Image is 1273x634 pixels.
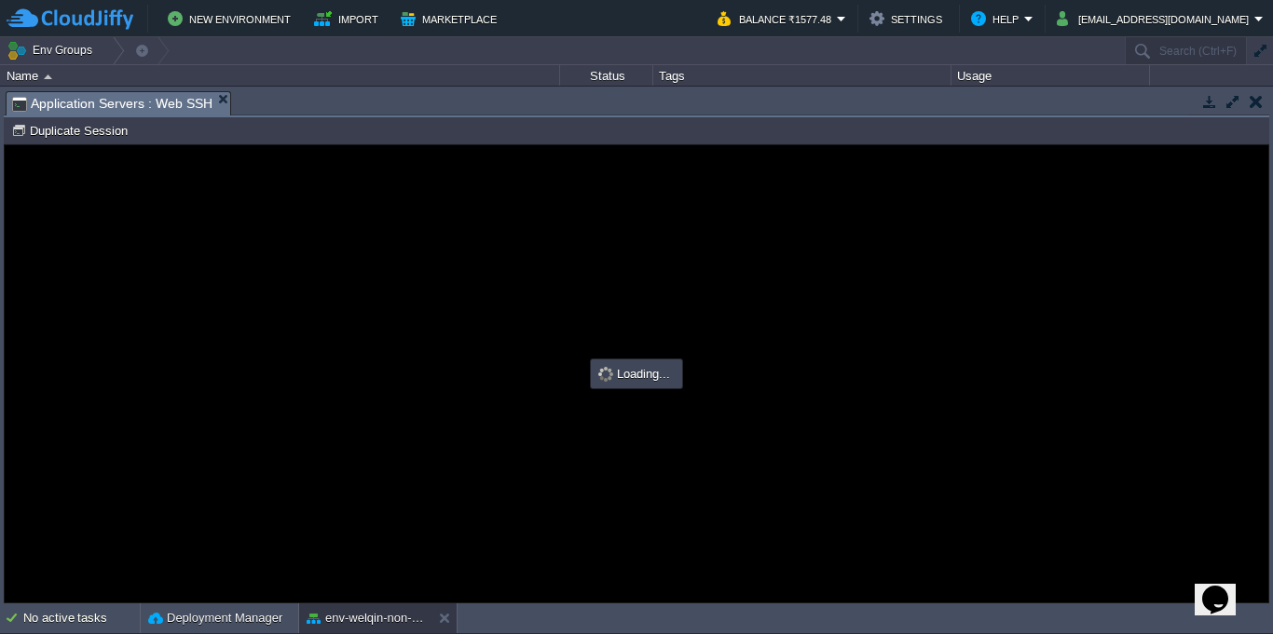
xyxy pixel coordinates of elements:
[593,361,680,386] div: Loading...
[307,609,424,627] button: env-welqin-non-prod
[971,7,1024,30] button: Help
[2,65,559,87] div: Name
[654,65,951,87] div: Tags
[7,7,133,31] img: CloudJiffy
[314,7,384,30] button: Import
[23,603,140,633] div: No active tasks
[7,37,99,63] button: Env Groups
[561,65,652,87] div: Status
[952,65,1149,87] div: Usage
[168,7,296,30] button: New Environment
[718,7,837,30] button: Balance ₹1577.48
[11,122,133,139] button: Duplicate Session
[148,609,282,627] button: Deployment Manager
[12,92,212,115] span: Application Servers : Web SSH
[1057,7,1254,30] button: [EMAIL_ADDRESS][DOMAIN_NAME]
[401,7,502,30] button: Marketplace
[869,7,948,30] button: Settings
[44,74,52,79] img: AMDAwAAAACH5BAEAAAAALAAAAAABAAEAAAICRAEAOw==
[1195,560,1254,615] iframe: chat widget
